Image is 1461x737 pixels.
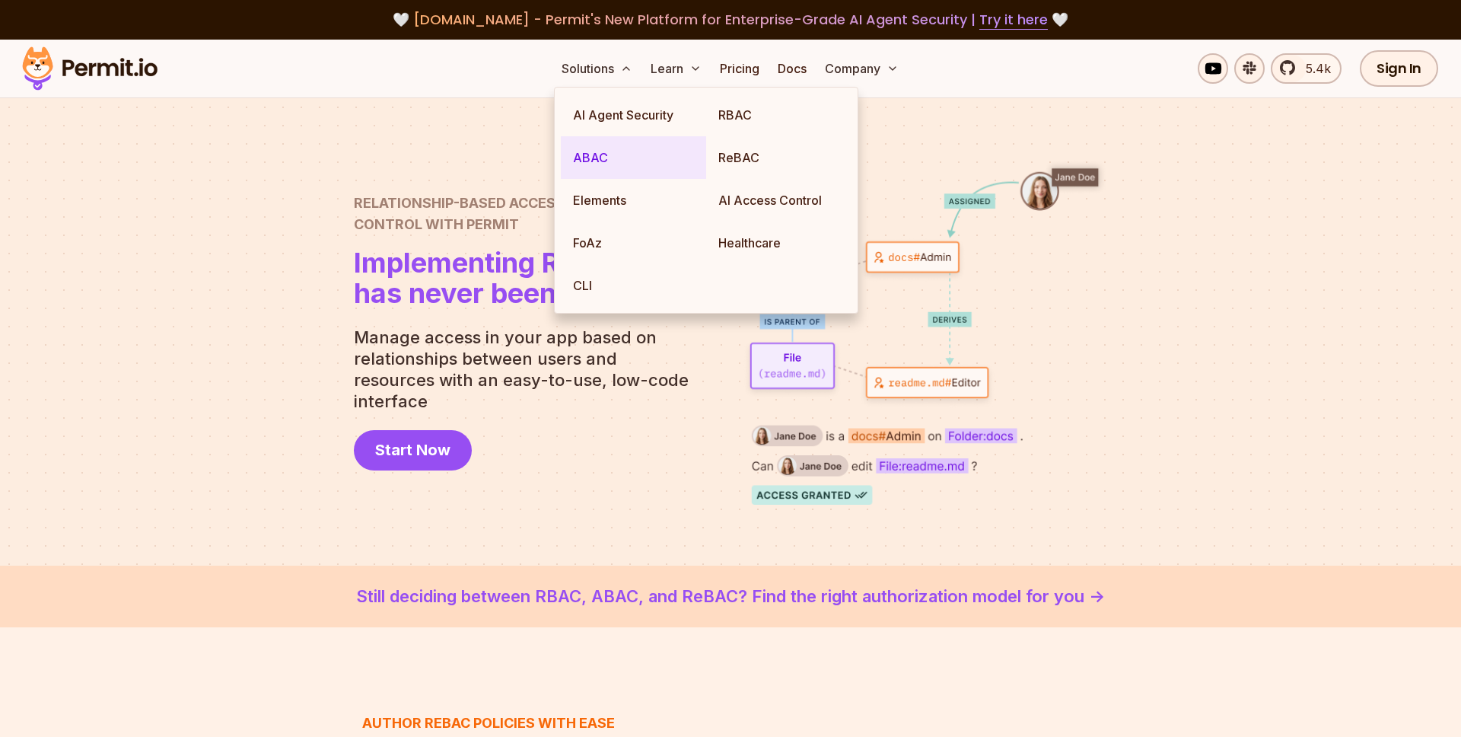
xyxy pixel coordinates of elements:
h3: Author ReBAC policies with ease [362,713,694,734]
h1: has never been easier [354,247,645,308]
a: Try it here [979,10,1048,30]
a: FoAz [561,222,706,264]
span: Start Now [375,439,450,461]
a: CLI [561,264,706,307]
span: 5.4k [1297,59,1331,78]
p: Manage access in your app based on relationships between users and resources with an easy-to-use,... [354,327,701,412]
button: Solutions [555,53,638,84]
a: Elements [561,179,706,222]
a: Still deciding between RBAC, ABAC, and ReBAC? Find the right authorization model for you -> [37,584,1424,609]
a: Start Now [354,430,472,471]
span: [DOMAIN_NAME] - Permit's New Platform for Enterprise-Grade AI Agent Security | [413,10,1048,29]
span: Relationship-Based Access [354,193,645,214]
div: 🤍 🤍 [37,9,1424,30]
a: Sign In [1360,50,1438,87]
img: Permit logo [15,43,164,94]
a: RBAC [706,94,851,136]
a: 5.4k [1271,53,1342,84]
a: AI Agent Security [561,94,706,136]
button: Company [819,53,905,84]
button: Learn [645,53,708,84]
a: Docs [772,53,813,84]
a: ABAC [561,136,706,179]
a: AI Access Control [706,179,851,222]
a: Healthcare [706,222,851,264]
a: ReBAC [706,136,851,179]
span: Implementing ReBAC [354,247,645,278]
h2: Control with Permit [354,193,645,235]
a: Pricing [714,53,766,84]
